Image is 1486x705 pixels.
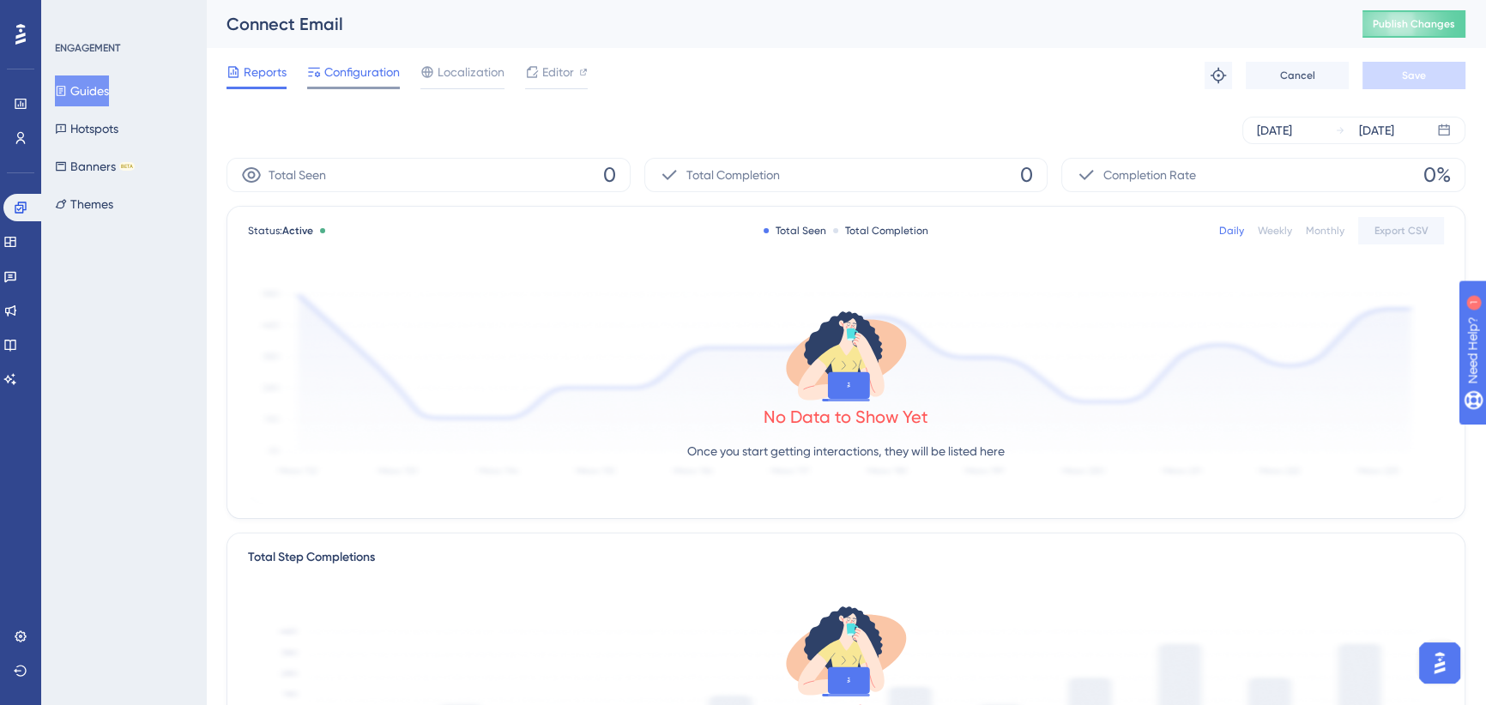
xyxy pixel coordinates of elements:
div: [DATE] [1257,120,1292,141]
button: Cancel [1246,62,1349,89]
div: Total Completion [833,224,928,238]
button: Guides [55,75,109,106]
button: Themes [55,189,113,220]
span: Total Completion [686,165,780,185]
p: Once you start getting interactions, they will be listed here [687,441,1005,461]
div: 1 [119,9,124,22]
span: Save [1402,69,1426,82]
div: Weekly [1258,224,1292,238]
span: Status: [248,224,313,238]
div: Connect Email [227,12,1320,36]
span: Export CSV [1374,224,1429,238]
button: BannersBETA [55,151,135,182]
button: Publish Changes [1362,10,1465,38]
span: Editor [542,62,574,82]
div: Daily [1219,224,1244,238]
span: Cancel [1280,69,1315,82]
span: Need Help? [40,4,107,25]
button: Export CSV [1358,217,1444,244]
span: Active [282,225,313,237]
div: Total Step Completions [248,547,375,568]
span: Localization [438,62,504,82]
span: 0 [603,161,616,189]
span: Total Seen [269,165,326,185]
span: 0 [1020,161,1033,189]
span: Completion Rate [1103,165,1196,185]
div: No Data to Show Yet [764,405,928,429]
iframe: UserGuiding AI Assistant Launcher [1414,637,1465,689]
div: ENGAGEMENT [55,41,120,55]
button: Save [1362,62,1465,89]
span: 0% [1423,161,1451,189]
div: Monthly [1306,224,1344,238]
span: Publish Changes [1373,17,1455,31]
div: [DATE] [1359,120,1394,141]
span: Configuration [324,62,400,82]
div: BETA [119,162,135,171]
span: Reports [244,62,287,82]
button: Hotspots [55,113,118,144]
div: Total Seen [764,224,826,238]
